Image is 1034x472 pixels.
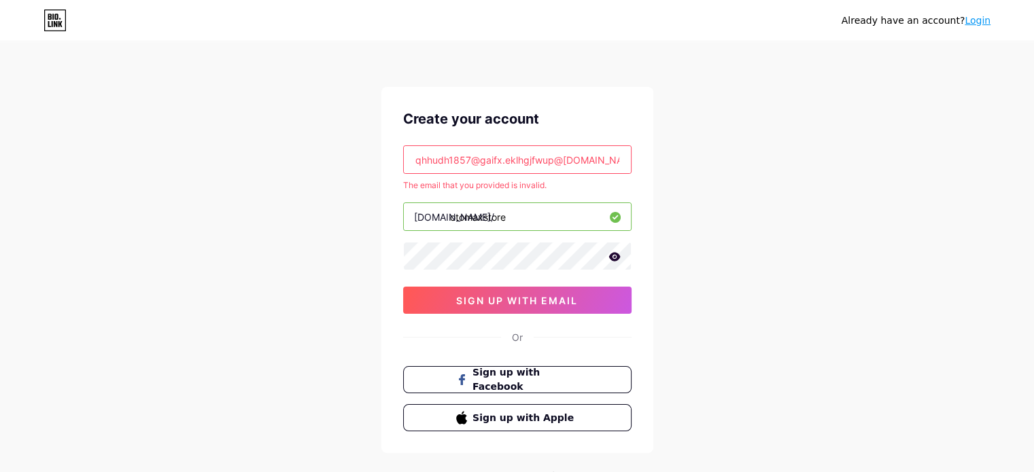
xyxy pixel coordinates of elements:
div: Already have an account? [842,14,990,28]
a: Login [965,15,990,26]
span: Sign up with Facebook [472,365,578,394]
div: Or [512,330,523,344]
button: Sign up with Facebook [403,366,632,393]
span: Sign up with Apple [472,411,578,425]
div: The email that you provided is invalid. [403,179,632,192]
button: Sign up with Apple [403,404,632,431]
div: [DOMAIN_NAME]/ [414,210,494,224]
span: sign up with email [456,295,578,306]
button: sign up with email [403,287,632,314]
div: Create your account [403,109,632,129]
input: Email [404,146,631,173]
input: username [404,203,631,230]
